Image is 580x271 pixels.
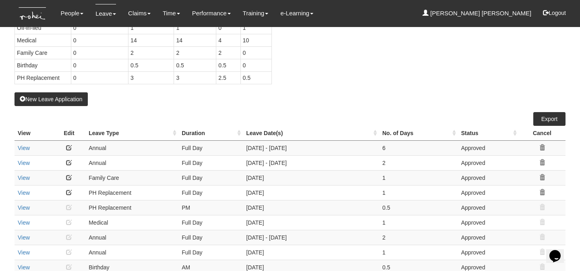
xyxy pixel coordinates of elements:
[71,59,128,71] td: 0
[15,71,71,84] td: PH Replacement
[128,71,174,84] td: 3
[280,4,313,23] a: e-Learning
[458,245,519,260] td: Approved
[128,59,174,71] td: 0.5
[192,4,231,23] a: Performance
[128,4,151,23] a: Claims
[18,160,30,166] a: View
[14,126,53,141] th: View
[216,59,240,71] td: 0.5
[178,245,243,260] td: Full Day
[379,185,458,200] td: 1
[379,126,458,141] th: No. of Days : activate to sort column ascending
[243,170,379,185] td: [DATE]
[458,215,519,230] td: Approved
[240,59,271,71] td: 0
[458,170,519,185] td: Approved
[458,185,519,200] td: Approved
[178,140,243,155] td: Full Day
[178,230,243,245] td: Full Day
[178,126,243,141] th: Duration : activate to sort column ascending
[243,185,379,200] td: [DATE]
[18,234,30,241] a: View
[128,34,174,46] td: 14
[519,126,565,141] th: Cancel
[128,21,174,34] td: 1
[243,126,379,141] th: Leave Date(s) : activate to sort column ascending
[18,249,30,256] a: View
[216,21,240,34] td: 0
[174,46,216,59] td: 2
[243,4,269,23] a: Training
[18,264,30,271] a: View
[85,126,178,141] th: Leave Type : activate to sort column ascending
[18,145,30,151] a: View
[15,59,71,71] td: Birthday
[379,155,458,170] td: 2
[15,46,71,59] td: Family Care
[14,92,88,106] button: New Leave Application
[458,126,519,141] th: Status : activate to sort column ascending
[216,71,240,84] td: 2.5
[379,170,458,185] td: 1
[15,34,71,46] td: Medical
[174,34,216,46] td: 14
[71,46,128,59] td: 0
[379,200,458,215] td: 0.5
[53,126,86,141] th: Edit
[216,34,240,46] td: 4
[243,215,379,230] td: [DATE]
[128,46,174,59] td: 2
[15,21,71,34] td: Off-in-lieu
[379,230,458,245] td: 2
[85,155,178,170] td: Annual
[71,71,128,84] td: 0
[85,245,178,260] td: Annual
[178,185,243,200] td: Full Day
[71,34,128,46] td: 0
[178,215,243,230] td: Full Day
[458,140,519,155] td: Approved
[537,3,572,23] button: Logout
[85,230,178,245] td: Annual
[533,112,565,126] a: Export
[458,155,519,170] td: Approved
[163,4,180,23] a: Time
[546,239,572,263] iframe: chat widget
[458,200,519,215] td: Approved
[243,200,379,215] td: [DATE]
[243,140,379,155] td: [DATE] - [DATE]
[18,204,30,211] a: View
[458,230,519,245] td: Approved
[243,245,379,260] td: [DATE]
[18,219,30,226] a: View
[240,46,271,59] td: 0
[379,245,458,260] td: 1
[85,185,178,200] td: PH Replacement
[379,215,458,230] td: 1
[178,170,243,185] td: Full Day
[178,200,243,215] td: PM
[174,71,216,84] td: 3
[243,230,379,245] td: [DATE] - [DATE]
[379,140,458,155] td: 6
[60,4,83,23] a: People
[423,4,531,23] a: [PERSON_NAME] [PERSON_NAME]
[240,21,271,34] td: 1
[85,200,178,215] td: PH Replacement
[216,46,240,59] td: 2
[240,34,271,46] td: 10
[85,170,178,185] td: Family Care
[240,71,271,84] td: 0.5
[178,155,243,170] td: Full Day
[95,4,116,23] a: Leave
[18,175,30,181] a: View
[174,59,216,71] td: 0.5
[243,155,379,170] td: [DATE] - [DATE]
[18,190,30,196] a: View
[85,215,178,230] td: Medical
[71,21,128,34] td: 0
[85,140,178,155] td: Annual
[174,21,216,34] td: 1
